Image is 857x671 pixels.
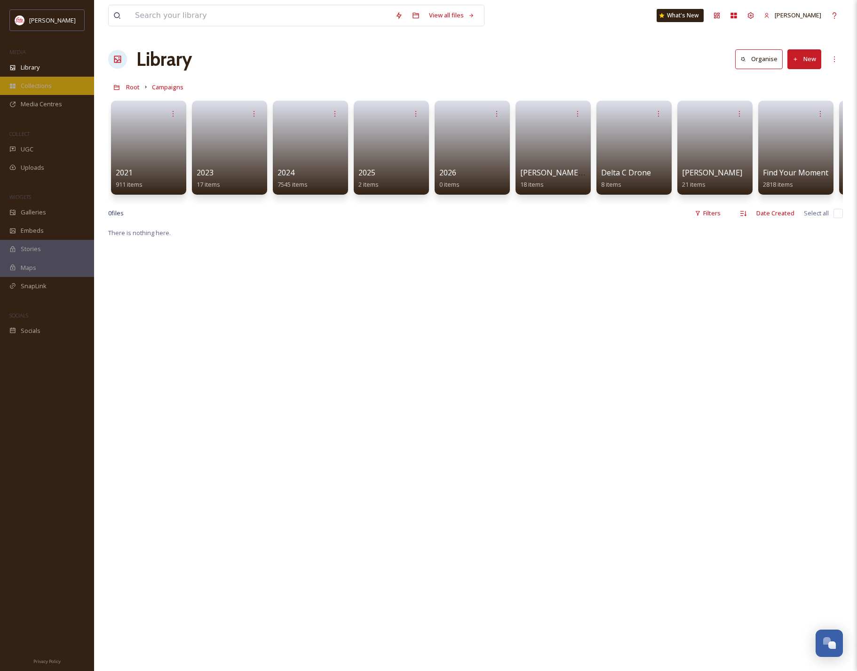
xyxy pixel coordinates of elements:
[152,83,183,91] span: Campaigns
[439,180,460,189] span: 0 items
[116,180,143,189] span: 911 items
[787,49,821,69] button: New
[682,180,706,189] span: 21 items
[29,16,76,24] span: [PERSON_NAME]
[278,167,294,178] span: 2024
[21,145,33,154] span: UGC
[520,180,544,189] span: 18 items
[116,168,143,189] a: 2021911 items
[763,167,828,178] span: Find Your Moment
[21,263,36,272] span: Maps
[682,167,742,178] span: [PERSON_NAME]
[278,180,308,189] span: 7545 items
[21,208,46,217] span: Galleries
[126,83,140,91] span: Root
[358,168,379,189] a: 20252 items
[136,45,192,73] a: Library
[9,130,30,137] span: COLLECT
[21,226,44,235] span: Embeds
[759,6,826,24] a: [PERSON_NAME]
[358,167,375,178] span: 2025
[197,167,214,178] span: 2023
[804,209,829,218] span: Select all
[358,180,379,189] span: 2 items
[21,100,62,109] span: Media Centres
[752,204,799,222] div: Date Created
[278,168,308,189] a: 20247545 items
[763,180,793,189] span: 2818 items
[21,245,41,253] span: Stories
[33,655,61,666] a: Privacy Policy
[126,81,140,93] a: Root
[520,167,621,178] span: [PERSON_NAME] Film Assets
[21,81,52,90] span: Collections
[601,167,651,178] span: Delta C Drone
[424,6,479,24] a: View all files
[9,48,26,55] span: MEDIA
[9,193,31,200] span: WIDGETS
[735,49,787,69] a: Organise
[21,163,44,172] span: Uploads
[21,326,40,335] span: Socials
[152,81,183,93] a: Campaigns
[108,229,171,237] span: There is nothing here.
[816,630,843,657] button: Open Chat
[775,11,821,19] span: [PERSON_NAME]
[690,204,725,222] div: Filters
[439,167,456,178] span: 2026
[108,209,124,218] span: 0 file s
[735,49,783,69] button: Organise
[601,180,621,189] span: 8 items
[197,168,220,189] a: 202317 items
[520,168,621,189] a: [PERSON_NAME] Film Assets18 items
[130,5,390,26] input: Search your library
[15,16,24,25] img: images%20(1).png
[33,658,61,664] span: Privacy Policy
[21,282,47,291] span: SnapLink
[657,9,704,22] a: What's New
[439,168,460,189] a: 20260 items
[763,168,828,189] a: Find Your Moment2818 items
[601,168,651,189] a: Delta C Drone8 items
[116,167,133,178] span: 2021
[197,180,220,189] span: 17 items
[9,312,28,319] span: SOCIALS
[21,63,40,72] span: Library
[682,168,742,189] a: [PERSON_NAME]21 items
